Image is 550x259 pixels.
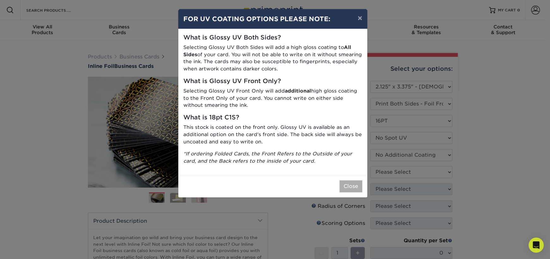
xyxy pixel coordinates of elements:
[529,238,544,253] div: Open Intercom Messenger
[183,87,362,109] p: Selecting Glossy UV Front Only will add high gloss coating to the Front Only of your card. You ca...
[183,151,352,164] i: *If ordering Folded Cards, the Front Refers to the Outside of your card, and the Back refers to t...
[183,34,362,41] h5: What is Glossy UV Both Sides?
[183,114,362,121] h5: What is 18pt C1S?
[183,14,362,24] h4: FOR UV COATING OPTIONS PLEASE NOTE:
[183,44,351,57] strong: All Sides
[183,44,362,73] p: Selecting Glossy UV Both Sides will add a high gloss coating to of your card. You will not be abl...
[285,88,311,94] strong: additional
[183,124,362,145] p: This stock is coated on the front only. Glossy UV is available as an additional option on the car...
[183,78,362,85] h5: What is Glossy UV Front Only?
[339,180,362,192] button: Close
[352,9,367,27] button: ×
